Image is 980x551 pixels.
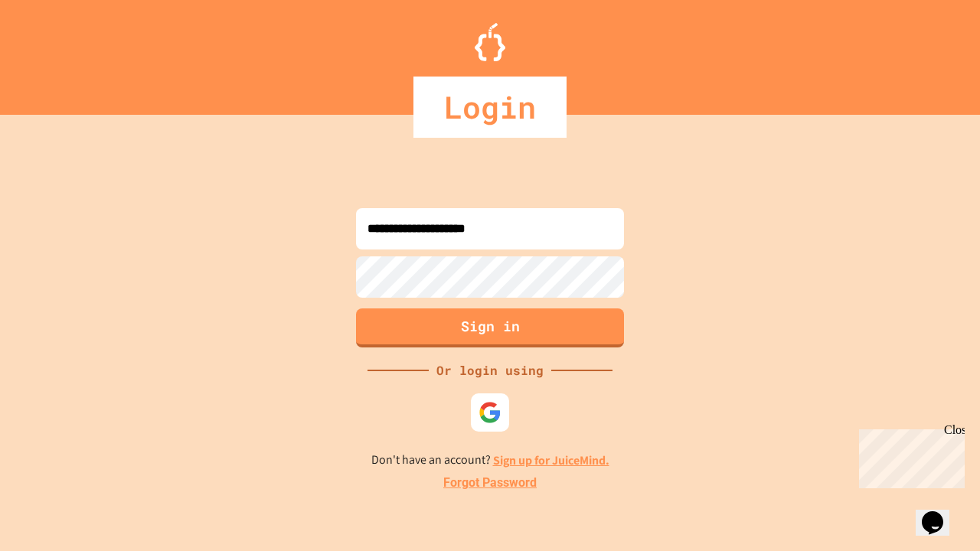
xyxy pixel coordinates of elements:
div: Login [413,77,567,138]
img: Logo.svg [475,23,505,61]
button: Sign in [356,308,624,347]
img: google-icon.svg [479,401,501,424]
p: Don't have an account? [371,451,609,470]
a: Forgot Password [443,474,537,492]
div: Chat with us now!Close [6,6,106,97]
iframe: chat widget [916,490,965,536]
div: Or login using [429,361,551,380]
a: Sign up for JuiceMind. [493,452,609,468]
iframe: chat widget [853,423,965,488]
